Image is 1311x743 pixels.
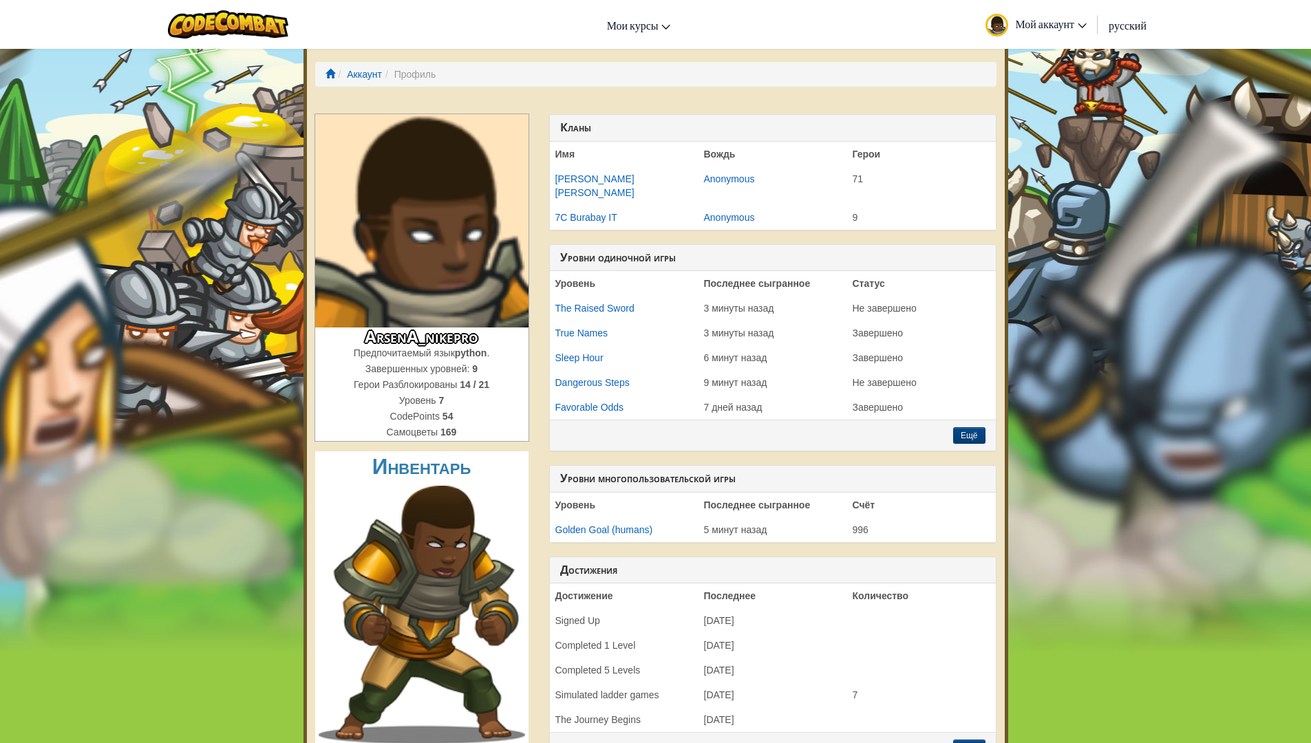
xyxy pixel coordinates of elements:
img: CodeCombat logo [168,10,288,39]
a: Golden Goal (humans) [555,524,653,535]
td: [DATE] [699,658,847,682]
a: Dangerous Steps [555,377,630,388]
a: Sleep Hour [555,352,604,363]
a: Anonymous [704,212,755,223]
button: Ещё [953,427,985,444]
strong: 54 [443,411,454,422]
td: 3 минуты назад [699,296,847,321]
td: 7 [847,682,996,707]
th: Последнее сыгранное [699,271,847,296]
a: Мой аккаунт [979,3,1094,46]
span: русский [1109,18,1147,32]
strong: 9 [472,363,478,374]
span: Предпочитаемый язык [354,347,455,358]
h3: ArsenA_nikepro [315,327,529,346]
span: Завершенных уровней: [365,363,473,374]
td: The Journey Begins [550,707,699,732]
td: 996 [847,517,996,542]
th: Последнее сыгранное [699,493,847,517]
th: Последнее [699,583,847,608]
td: Simulated ladder games [550,682,699,707]
h3: Достижения [560,564,985,577]
a: 7C Burabay IT [555,212,617,223]
td: Завершено [847,345,996,370]
td: 3 минуты назад [699,321,847,345]
th: Достижение [550,583,699,608]
th: Счёт [847,493,996,517]
h2: Инвентарь [315,451,529,482]
th: Вождь [699,142,847,166]
th: Статус [847,271,996,296]
span: Уровень [399,395,439,406]
img: avatar [985,14,1008,36]
td: Signed Up [550,608,699,633]
th: Количество [847,583,996,608]
td: 9 минут назад [699,370,847,395]
a: Anonymous [704,173,755,184]
h3: Уровни одиночной игры [560,252,985,264]
td: 5 минут назад [699,517,847,542]
a: Аккаунт [347,69,382,80]
h3: Кланы [560,122,985,134]
strong: 14 / 21 [460,379,489,390]
td: Completed 1 Level [550,633,699,658]
td: 71 [847,166,996,205]
td: [DATE] [699,682,847,707]
td: Completed 5 Levels [550,658,699,682]
th: Уровень [550,271,699,296]
a: Favorable Odds [555,402,624,413]
a: The Raised Sword [555,303,635,314]
td: Завершено [847,321,996,345]
a: Мои курсы [600,6,678,43]
td: 9 [847,205,996,230]
td: Не завершено [847,370,996,395]
td: Не завершено [847,296,996,321]
span: CodePoints [390,411,443,422]
span: Мои курсы [607,18,659,32]
th: Имя [550,142,699,166]
span: . [487,347,489,358]
a: русский [1102,6,1153,43]
li: Профиль [382,67,436,81]
span: Герои Разблокированы [354,379,460,390]
strong: 7 [439,395,445,406]
th: Герои [847,142,996,166]
td: [DATE] [699,707,847,732]
td: [DATE] [699,633,847,658]
a: [PERSON_NAME] [PERSON_NAME] [555,173,635,198]
td: 6 минут назад [699,345,847,370]
td: Завершено [847,395,996,420]
th: Уровень [550,493,699,517]
strong: python [455,347,487,358]
td: 7 дней назад [699,395,847,420]
a: True Names [555,327,608,338]
h3: Уровни многопользовательской игры [560,473,985,485]
td: [DATE] [699,608,847,633]
span: Мой аккаунт [1015,17,1087,31]
span: Самоцветы [387,427,440,438]
strong: 169 [440,427,456,438]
